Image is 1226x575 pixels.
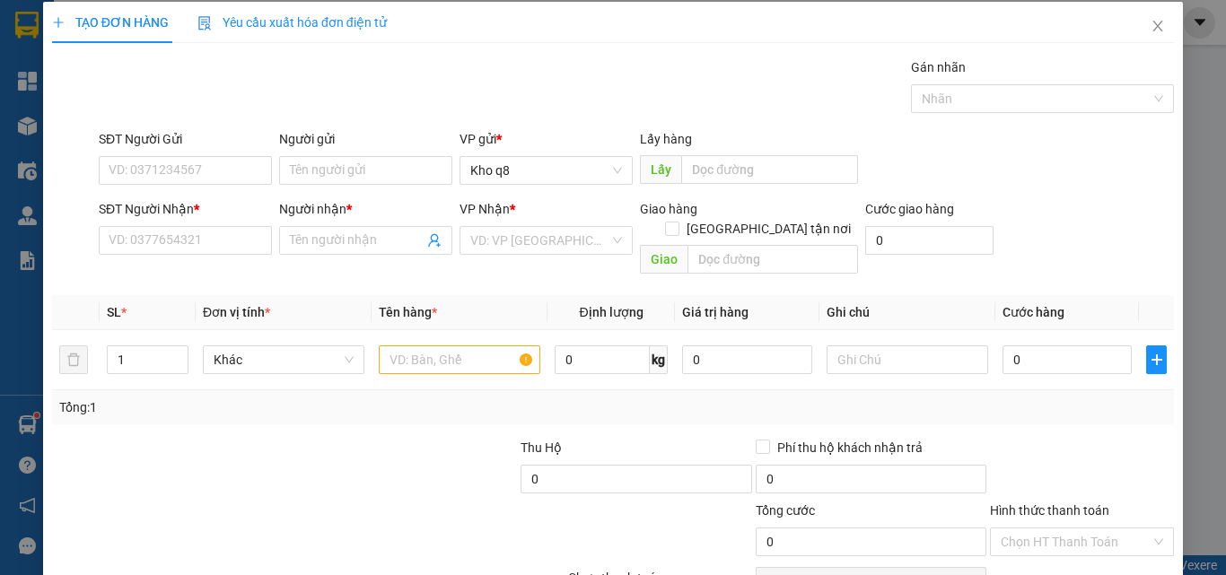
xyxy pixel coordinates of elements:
span: Lấy hàng [640,132,692,146]
button: Close [1133,2,1183,52]
span: [GEOGRAPHIC_DATA] tận nơi [679,219,858,239]
span: Giá trị hàng [682,305,749,319]
span: Tên hàng [379,305,437,319]
img: icon [197,16,212,30]
label: Cước giao hàng [865,202,954,216]
span: Giao hàng [640,202,697,216]
span: Đơn vị tính [203,305,270,319]
input: 0 [682,345,811,374]
div: Người gửi [279,129,452,149]
input: Cước giao hàng [865,226,994,255]
input: VD: Bàn, Ghế [379,345,540,374]
span: TẠO ĐƠN HÀNG [52,15,169,30]
span: Tổng cước [756,503,815,518]
label: Gán nhãn [911,60,966,74]
button: delete [59,345,88,374]
span: VP Nhận [460,202,510,216]
label: Hình thức thanh toán [990,503,1109,518]
span: Giao [640,245,687,274]
span: Kho q8 [470,157,622,184]
span: close [1151,19,1165,33]
span: Thu Hộ [521,440,562,455]
input: Ghi Chú [827,345,988,374]
span: Phí thu hộ khách nhận trả [770,438,930,457]
span: kg [650,345,668,374]
span: Yêu cầu xuất hóa đơn điện tử [197,15,387,30]
div: SĐT Người Gửi [99,129,272,149]
span: plus [1147,353,1166,367]
span: Khác [214,346,354,373]
input: Dọc đường [687,245,858,274]
div: VP gửi [460,129,633,149]
span: user-add [427,233,442,248]
div: SĐT Người Nhận [99,199,272,219]
div: Người nhận [279,199,452,219]
div: Tổng: 1 [59,397,475,417]
span: plus [52,16,65,29]
span: Lấy [640,155,681,184]
input: Dọc đường [681,155,858,184]
span: SL [107,305,121,319]
span: Cước hàng [1003,305,1064,319]
th: Ghi chú [819,295,995,330]
span: Định lượng [579,305,643,319]
button: plus [1146,345,1167,374]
